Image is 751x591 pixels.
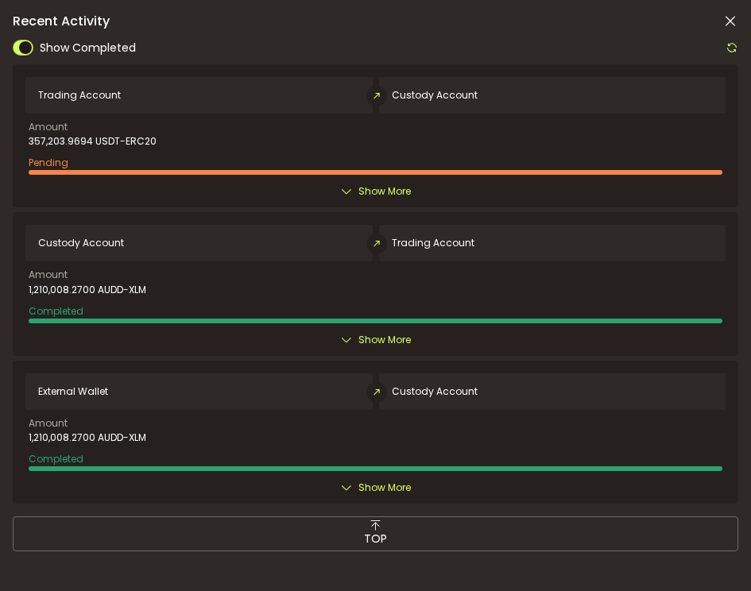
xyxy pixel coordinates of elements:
span: 357,203.9694 USDT-ERC20 [29,136,157,147]
span: Amount [29,270,68,280]
span: Recent Activity [13,15,110,28]
span: Show More [358,183,411,199]
span: 1,210,008.2700 AUDD-XLM [29,284,146,295]
span: Custody Account [38,238,124,249]
span: Amount [29,419,68,428]
span: Completed [29,452,83,465]
span: Custody Account [392,90,478,101]
span: Show More [358,332,411,348]
span: Show Completed [40,40,136,56]
span: Pending [29,156,68,169]
span: Show More [358,480,411,496]
span: Completed [29,304,83,318]
span: Trading Account [392,238,474,249]
span: TOP [364,531,387,547]
span: Custody Account [392,386,478,397]
span: External Wallet [38,386,108,397]
iframe: Chat Widget [672,515,751,591]
span: 1,210,008.2700 AUDD-XLM [29,432,146,443]
span: Amount [29,122,68,132]
span: Trading Account [38,90,121,101]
